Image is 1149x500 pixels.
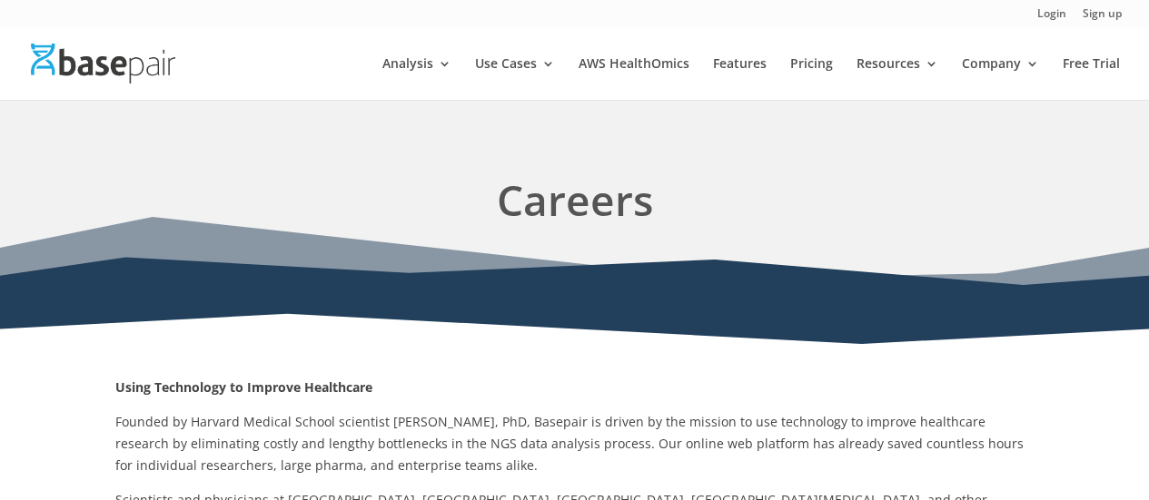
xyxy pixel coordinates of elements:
a: Use Cases [475,57,555,100]
img: Basepair [31,44,175,83]
span: Founded by Harvard Medical School scientist [PERSON_NAME], PhD, Basepair is driven by the mission... [115,413,1024,474]
a: Pricing [790,57,833,100]
strong: Using Technology to Improve Healthcare [115,378,372,396]
a: Resources [857,57,938,100]
a: Analysis [382,57,451,100]
a: Login [1037,8,1066,27]
a: Sign up [1083,8,1122,27]
a: Free Trial [1063,57,1120,100]
a: Features [713,57,767,100]
a: Company [962,57,1039,100]
a: AWS HealthOmics [579,57,689,100]
h1: Careers [115,170,1035,240]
